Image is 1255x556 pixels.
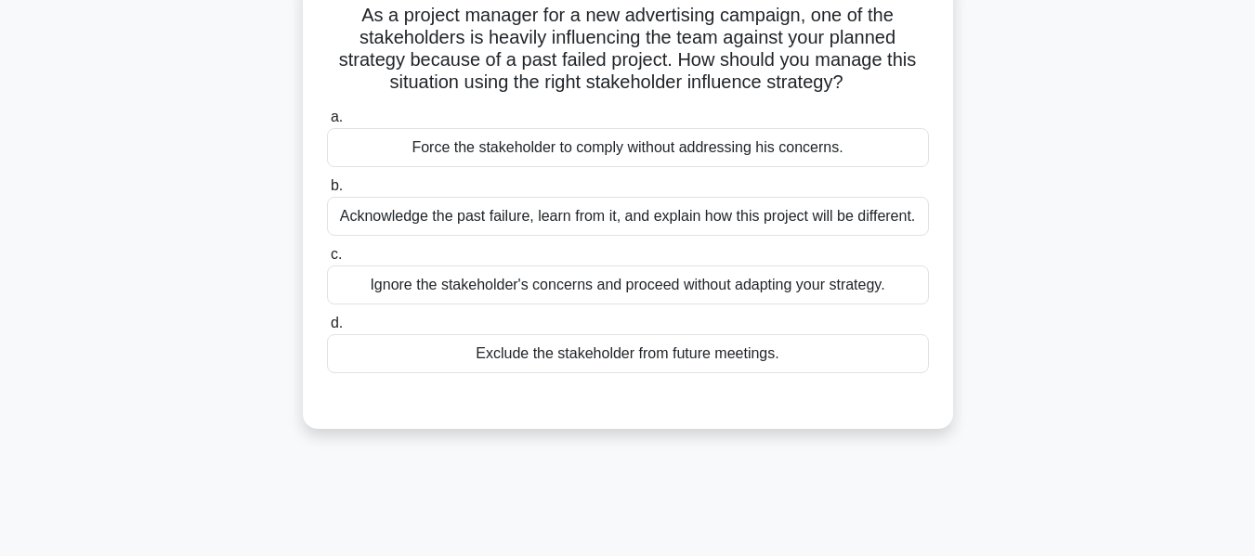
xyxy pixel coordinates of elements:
[331,177,343,193] span: b.
[327,334,929,373] div: Exclude the stakeholder from future meetings.
[327,128,929,167] div: Force the stakeholder to comply without addressing his concerns.
[331,246,342,262] span: c.
[325,4,931,95] h5: As a project manager for a new advertising campaign, one of the stakeholders is heavily influenci...
[331,109,343,124] span: a.
[331,315,343,330] span: d.
[327,197,929,236] div: Acknowledge the past failure, learn from it, and explain how this project will be different.
[327,265,929,304] div: Ignore the stakeholder's concerns and proceed without adapting your strategy.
